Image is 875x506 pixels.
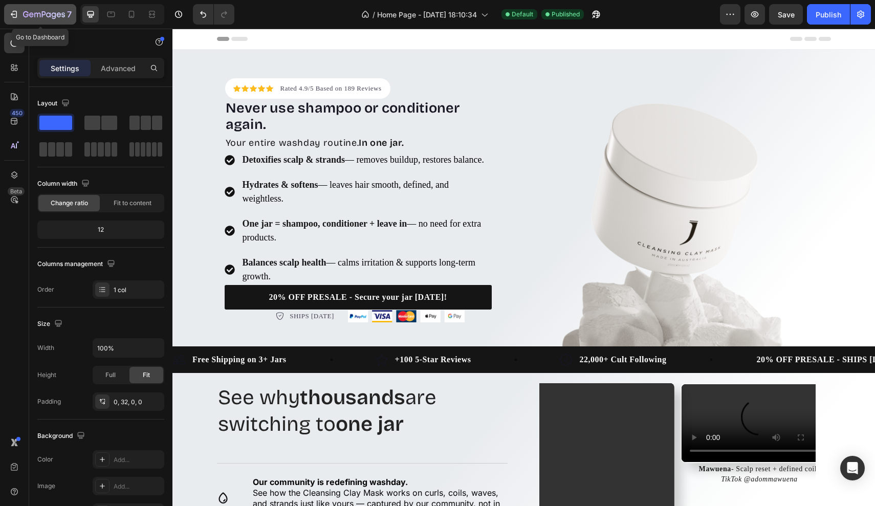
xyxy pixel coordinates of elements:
p: 20% OFF PRESALE - SHIPS [DATE] [584,325,726,337]
strong: one jar [163,383,231,408]
div: Add... [114,482,162,491]
span: Home Page - [DATE] 18:10:34 [377,9,477,20]
p: Settings [51,63,79,74]
div: Columns management [37,257,117,271]
div: Color [37,455,53,464]
h2: See why are switching to [45,355,335,410]
a: 20% OFF PRESALE - Secure your jar [DATE]! [52,256,319,281]
button: Publish [807,4,850,25]
img: gempages_572816717198132039-c5c227f6-1a27-4399-93e6-94c1978502a0.png [359,26,651,318]
div: Image [37,481,55,491]
div: Layout [37,97,72,111]
div: Beta [8,187,25,195]
div: Order [37,285,54,294]
strong: In one jar. [186,108,232,120]
strong: thousands [127,357,233,381]
div: Add... [114,455,162,465]
button: 7 [4,4,76,25]
div: Padding [37,397,61,406]
span: Save [778,10,795,19]
img: 495611768014373769-47762bdc-c92b-46d1-973d-50401e2847fe.png [176,281,292,294]
span: Fit [143,370,150,380]
video: Video [509,356,665,433]
p: 7 [67,8,72,20]
strong: Our community is redefining washday. [80,448,235,458]
span: — removes buildup, restores balance. [172,126,312,136]
strong: Mawuena [527,436,559,444]
div: Undo/Redo [193,4,234,25]
span: / [373,9,375,20]
div: 12 [39,223,162,237]
div: Width [37,343,54,353]
input: Auto [93,339,164,357]
strong: Detoxifies scalp & strands [70,126,173,136]
div: 0, 32, 0, 0 [114,398,162,407]
strong: Hydrates & softens [70,151,146,161]
span: See how the Cleansing Clay Mask works on curls, coils, waves, and strands just like yours — captu... [80,459,327,491]
div: Height [37,370,56,380]
p: Free Shipping on 3+ Jars [20,325,114,337]
p: 20% OFF PRESALE - Secure your jar [DATE]! [96,262,274,275]
span: — leaves hair smooth, defined, and weightless. [70,151,276,175]
i: TikTok @adommawuena [549,447,625,454]
div: Publish [816,9,841,20]
iframe: Design area [172,29,875,506]
div: 1 col [114,285,162,295]
span: Change ratio [51,199,88,208]
span: — calms irritation & supports long-term growth. [70,229,303,253]
div: Size [37,317,64,331]
p: +100 5-Star Reviews [223,325,299,337]
p: Row [50,36,137,49]
img: gempages_572816717198132039-d3938652-45f7-4bd5-83e6-130df9346a21.svg [1,325,13,338]
p: - Scalp reset + defined coils [509,435,665,455]
div: Background [37,429,87,443]
strong: Balances scalp health [70,229,154,239]
img: gempages_572816717198132039-5b60c8cc-a2d9-4dc4-a9e1-c0877fe6aca4.svg [203,325,215,338]
span: Full [105,370,116,380]
div: Column width [37,177,92,191]
strong: One jar = shampoo, conditioner + leave in [70,190,235,200]
img: gempages_572816717198132039-6aab4180-072b-497d-bc39-95b4caf62361.svg [387,325,400,338]
div: 450 [10,109,25,117]
p: 22,000+ Cult Following [407,325,494,337]
span: Default [512,10,533,19]
div: Open Intercom Messenger [840,456,865,480]
p: SHIPS [DATE] [117,282,162,293]
span: Fit to content [114,199,151,208]
p: Advanced [101,63,136,74]
button: Save [769,4,803,25]
span: Published [552,10,580,19]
